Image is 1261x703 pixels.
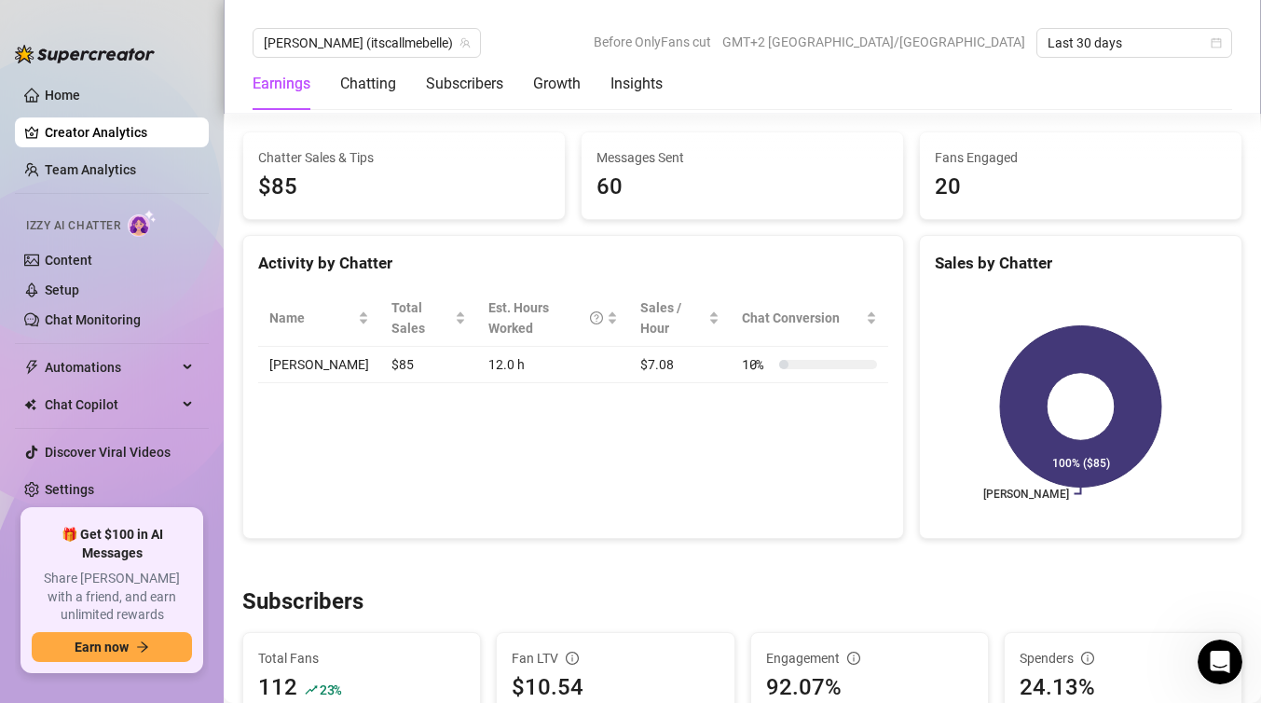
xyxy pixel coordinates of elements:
[258,170,550,205] span: $85
[935,170,1227,205] div: 20
[512,648,719,669] div: Fan LTV
[32,632,192,662] button: Earn nowarrow-right
[742,308,862,328] span: Chat Conversion
[610,73,663,95] div: Insights
[45,445,171,460] a: Discover Viral Videos
[533,73,581,95] div: Growth
[935,251,1227,276] div: Sales by Chatter
[380,347,477,383] td: $85
[136,641,149,654] span: arrow-right
[1020,648,1227,669] div: Spenders
[1048,29,1221,57] span: Last 30 days
[253,73,310,95] div: Earnings
[477,347,629,383] td: 12.0 h
[45,352,177,382] span: Automations
[590,297,603,338] span: question-circle
[380,290,477,347] th: Total Sales
[24,398,36,411] img: Chat Copilot
[128,210,157,237] img: AI Chatter
[629,347,731,383] td: $7.08
[264,29,470,57] span: Isabella (itscallmebelle)
[596,170,888,205] div: 60
[258,147,550,168] span: Chatter Sales & Tips
[629,290,731,347] th: Sales / Hour
[45,253,92,268] a: Content
[320,681,341,698] span: 23 %
[391,297,451,338] span: Total Sales
[75,640,129,655] span: Earn now
[32,526,192,562] span: 🎁 Get $100 in AI Messages
[258,290,380,347] th: Name
[32,570,192,625] span: Share [PERSON_NAME] with a friend, and earn unlimited rewards
[1211,37,1222,48] span: calendar
[45,117,194,147] a: Creator Analytics
[847,652,860,665] span: info-circle
[640,297,705,338] span: Sales / Hour
[766,648,973,669] div: Engagement
[426,73,503,95] div: Subscribers
[45,88,80,103] a: Home
[742,354,772,375] span: 10 %
[45,482,94,497] a: Settings
[305,683,318,696] span: rise
[566,652,579,665] span: info-circle
[242,587,363,617] h3: Subscribers
[24,360,39,375] span: thunderbolt
[459,37,471,48] span: team
[983,488,1069,501] text: [PERSON_NAME]
[935,147,1227,168] span: Fans Engaged
[258,251,888,276] div: Activity by Chatter
[1081,652,1094,665] span: info-circle
[722,28,1025,56] span: GMT+2 [GEOGRAPHIC_DATA]/[GEOGRAPHIC_DATA]
[45,162,136,177] a: Team Analytics
[258,347,380,383] td: [PERSON_NAME]
[731,290,888,347] th: Chat Conversion
[45,312,141,327] a: Chat Monitoring
[1198,640,1242,684] iframe: Intercom live chat
[269,308,354,328] span: Name
[15,45,155,63] img: logo-BBDzfeDw.svg
[594,28,711,56] span: Before OnlyFans cut
[340,73,396,95] div: Chatting
[258,648,465,669] span: Total Fans
[488,297,603,338] div: Est. Hours Worked
[45,390,177,420] span: Chat Copilot
[26,217,120,235] span: Izzy AI Chatter
[45,283,79,297] a: Setup
[596,147,888,168] span: Messages Sent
